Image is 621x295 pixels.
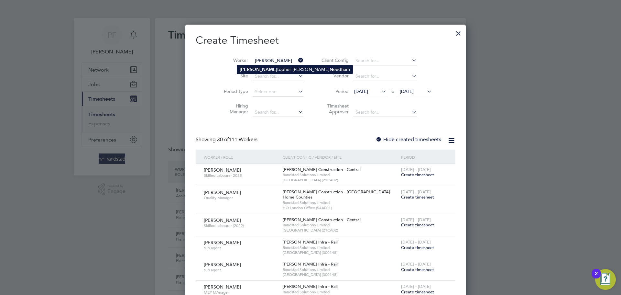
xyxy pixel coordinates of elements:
[204,223,278,228] span: Skilled Labourer (2022)
[281,150,399,165] div: Client Config / Vendor / Site
[401,245,434,250] span: Create timesheet
[354,88,368,94] span: [DATE]
[353,108,417,117] input: Search for...
[283,261,338,267] span: [PERSON_NAME] Infra - Rail
[401,194,434,200] span: Create timesheet
[401,189,431,195] span: [DATE] - [DATE]
[240,67,277,72] b: [PERSON_NAME]
[204,240,241,245] span: [PERSON_NAME]
[376,136,441,143] label: Hide created timesheets
[330,67,338,72] b: Nee
[595,274,598,282] div: 2
[196,136,259,143] div: Showing
[253,56,303,65] input: Search for...
[204,267,278,273] span: sub agent
[237,65,353,74] li: topher [PERSON_NAME] dham
[401,217,431,222] span: [DATE] - [DATE]
[283,245,398,250] span: Randstad Solutions Limited
[353,72,417,81] input: Search for...
[400,88,414,94] span: [DATE]
[401,167,431,172] span: [DATE] - [DATE]
[283,222,398,228] span: Randstad Solutions Limited
[401,261,431,267] span: [DATE] - [DATE]
[204,195,278,200] span: Quality Manager
[204,217,241,223] span: [PERSON_NAME]
[401,284,431,289] span: [DATE] - [DATE]
[401,239,431,245] span: [DATE] - [DATE]
[283,267,398,272] span: Randstad Solutions Limited
[204,173,278,178] span: Skilled Labourer 2025
[401,289,434,295] span: Create timesheet
[202,150,281,165] div: Worker / Role
[283,177,398,183] span: [GEOGRAPHIC_DATA] (21CA02)
[595,269,616,290] button: Open Resource Center, 2 new notifications
[196,34,455,47] h2: Create Timesheet
[320,103,349,115] label: Timesheet Approver
[283,228,398,233] span: [GEOGRAPHIC_DATA] (21CA02)
[283,272,398,277] span: [GEOGRAPHIC_DATA] (300148)
[320,73,349,79] label: Vendor
[353,56,417,65] input: Search for...
[204,245,278,251] span: sub agent
[219,73,248,79] label: Site
[283,167,361,172] span: [PERSON_NAME] Construction - Central
[399,150,449,165] div: Period
[217,136,257,143] span: 111 Workers
[204,262,241,267] span: [PERSON_NAME]
[320,88,349,94] label: Period
[320,57,349,63] label: Client Config
[253,72,303,81] input: Search for...
[253,108,303,117] input: Search for...
[204,189,241,195] span: [PERSON_NAME]
[219,88,248,94] label: Period Type
[283,189,390,200] span: [PERSON_NAME] Construction - [GEOGRAPHIC_DATA] Home Counties
[283,284,338,289] span: [PERSON_NAME] Infra - Rail
[283,217,361,222] span: [PERSON_NAME] Construction - Central
[283,239,338,245] span: [PERSON_NAME] Infra - Rail
[283,250,398,255] span: [GEOGRAPHIC_DATA] (300148)
[283,289,398,295] span: Randstad Solutions Limited
[253,87,303,96] input: Select one
[283,205,398,210] span: HO London Office (54A001)
[217,136,229,143] span: 30 of
[283,200,398,205] span: Randstad Solutions Limited
[401,267,434,272] span: Create timesheet
[401,222,434,228] span: Create timesheet
[283,172,398,177] span: Randstad Solutions Limited
[388,87,396,96] span: To
[219,103,248,115] label: Hiring Manager
[219,57,248,63] label: Worker
[204,284,241,290] span: [PERSON_NAME]
[401,172,434,177] span: Create timesheet
[204,290,278,295] span: MEP MAnager
[204,167,241,173] span: [PERSON_NAME]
